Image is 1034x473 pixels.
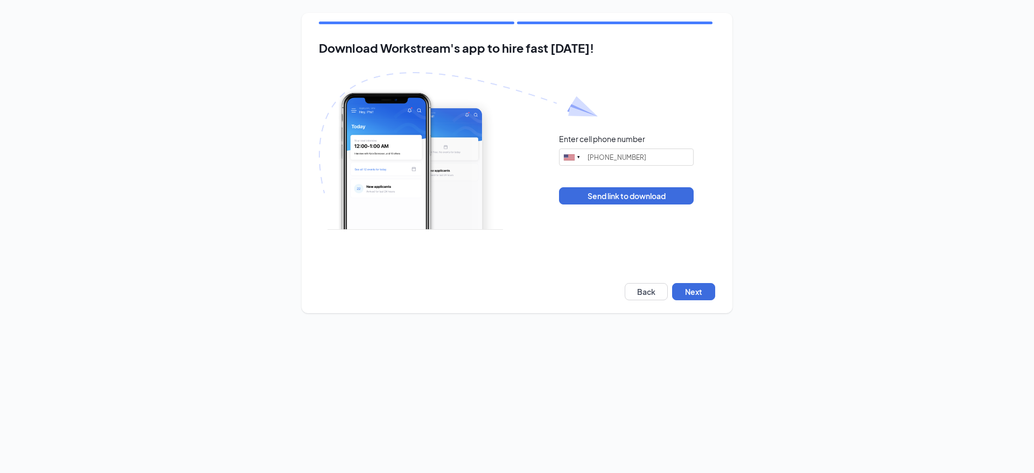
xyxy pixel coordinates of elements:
[559,133,645,144] div: Enter cell phone number
[559,187,694,204] button: Send link to download
[625,283,668,300] button: Back
[319,41,715,55] h2: Download Workstream's app to hire fast [DATE]!
[560,149,584,165] div: United States: +1
[672,283,715,300] button: Next
[319,72,598,230] img: Download Workstream's app with paper plane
